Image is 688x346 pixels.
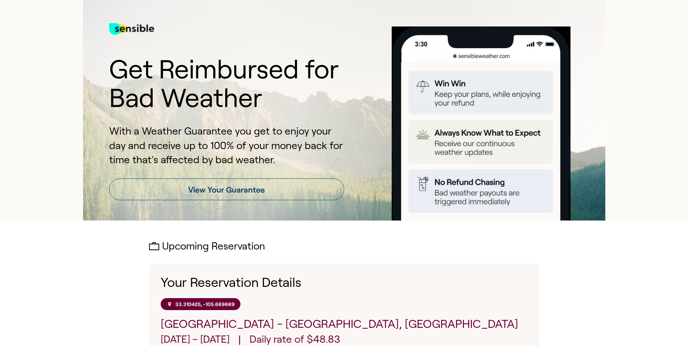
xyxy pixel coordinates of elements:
img: test for bg [109,15,154,44]
img: Product box [383,26,579,221]
p: [GEOGRAPHIC_DATA] - [GEOGRAPHIC_DATA], [GEOGRAPHIC_DATA] [161,316,528,332]
h1: Your Reservation Details [161,275,528,290]
h2: Upcoming Reservation [149,241,539,252]
a: View Your Guarantee [109,178,344,200]
p: With a Weather Guarantee you get to enjoy your day and receive up to 100% of your money back for ... [109,124,344,167]
p: 33.310425, -105.669689 [175,301,235,307]
h1: Get Reimbursed for Bad Weather [109,55,344,112]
